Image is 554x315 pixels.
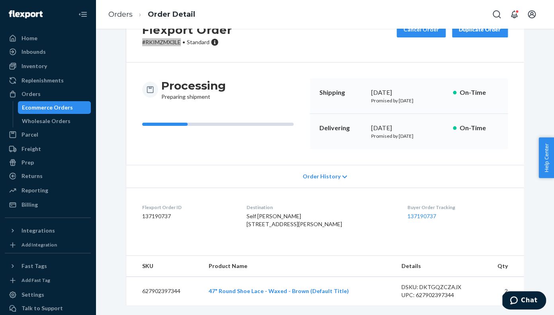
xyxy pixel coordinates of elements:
[371,133,446,139] p: Promised by [DATE]
[460,123,498,133] p: On-Time
[401,283,476,291] div: DSKU: DKTGQZCZAJX
[5,60,91,72] a: Inventory
[22,90,41,98] div: Orders
[407,204,508,211] dt: Buyer Order Tracking
[142,212,234,220] dd: 137190737
[142,38,232,46] p: # RKIMZMX3LE
[407,213,436,219] a: 137190737
[22,186,48,194] div: Reporting
[502,291,546,311] iframe: Opens a widget where you can chat to one of our agents
[5,302,91,315] button: Talk to Support
[142,204,234,211] dt: Flexport Order ID
[319,123,365,133] p: Delivering
[5,74,91,87] a: Replenishments
[5,88,91,100] a: Orders
[22,262,47,270] div: Fast Tags
[319,88,365,97] p: Shipping
[5,156,91,169] a: Prep
[302,172,340,180] span: Order History
[371,97,446,104] p: Promised by [DATE]
[22,172,43,180] div: Returns
[452,22,508,37] button: Duplicate Order
[22,34,37,42] div: Home
[18,101,91,114] a: Ecommerce Orders
[395,256,482,277] th: Details
[22,104,73,112] div: Ecommerce Orders
[148,10,195,19] a: Order Detail
[5,184,91,197] a: Reporting
[209,288,348,294] a: 47" Round Shoe Lace - Waxed - Brown (Default Title)
[22,241,57,248] div: Add Integration
[126,256,203,277] th: SKU
[108,10,133,19] a: Orders
[5,32,91,45] a: Home
[22,304,63,312] div: Talk to Support
[22,145,41,153] div: Freight
[459,25,501,33] div: Duplicate Order
[247,213,342,227] span: Self [PERSON_NAME] [STREET_ADDRESS][PERSON_NAME]
[5,128,91,141] a: Parcel
[22,291,44,299] div: Settings
[489,6,505,22] button: Open Search Box
[102,3,202,26] ol: breadcrumbs
[5,224,91,237] button: Integrations
[22,227,55,235] div: Integrations
[22,131,38,139] div: Parcel
[5,288,91,301] a: Settings
[75,6,91,22] button: Close Navigation
[5,276,91,285] a: Add Fast Tag
[506,6,522,22] button: Open notifications
[5,45,91,58] a: Inbounds
[247,204,395,211] dt: Destination
[18,115,91,127] a: Wholesale Orders
[482,256,523,277] th: Qty
[187,39,209,45] span: Standard
[22,158,34,166] div: Prep
[22,76,64,84] div: Replenishments
[182,39,185,45] span: •
[460,88,498,97] p: On-Time
[22,48,46,56] div: Inbounds
[371,123,446,133] div: [DATE]
[5,198,91,211] a: Billing
[9,10,43,18] img: Flexport logo
[5,170,91,182] a: Returns
[524,6,540,22] button: Open account menu
[22,277,50,284] div: Add Fast Tag
[202,256,395,277] th: Product Name
[538,137,554,178] button: Help Center
[5,143,91,155] a: Freight
[401,291,476,299] div: UPC: 627902397344
[161,78,226,93] h3: Processing
[161,78,226,101] div: Preparing shipment
[5,240,91,250] a: Add Integration
[126,277,203,306] td: 627902397344
[397,22,446,37] button: Cancel Order
[371,88,446,97] div: [DATE]
[22,62,47,70] div: Inventory
[22,201,38,209] div: Billing
[482,277,523,306] td: 2
[142,22,232,38] h2: Flexport Order
[5,260,91,272] button: Fast Tags
[22,117,70,125] div: Wholesale Orders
